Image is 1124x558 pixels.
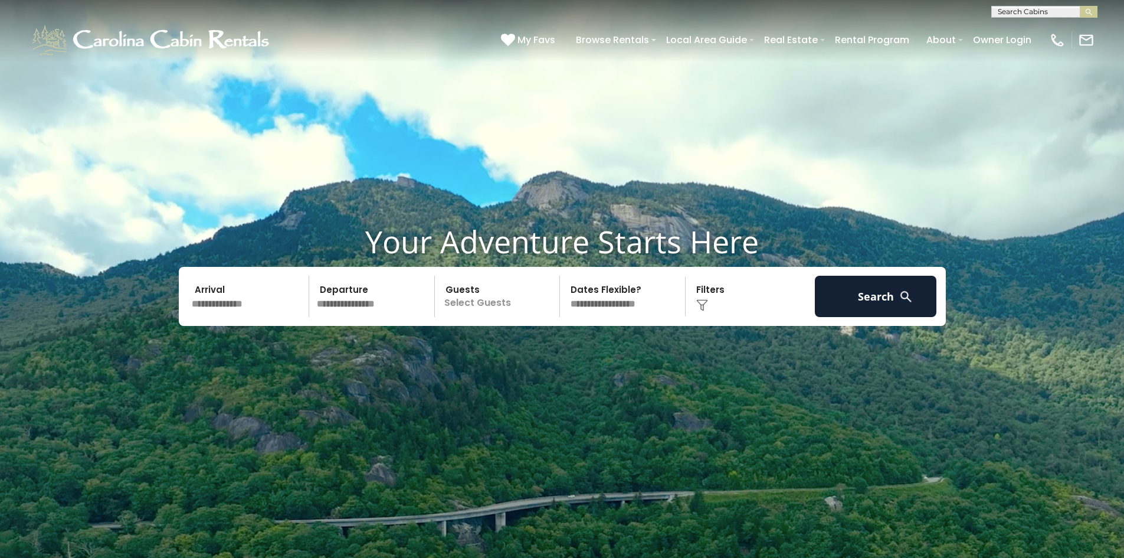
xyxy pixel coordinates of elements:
[758,30,824,50] a: Real Estate
[517,32,555,47] span: My Favs
[9,223,1115,260] h1: Your Adventure Starts Here
[501,32,558,48] a: My Favs
[829,30,915,50] a: Rental Program
[570,30,655,50] a: Browse Rentals
[696,299,708,311] img: filter--v1.png
[815,276,937,317] button: Search
[1049,32,1066,48] img: phone-regular-white.png
[920,30,962,50] a: About
[30,22,274,58] img: White-1-1-2.png
[660,30,753,50] a: Local Area Guide
[967,30,1037,50] a: Owner Login
[899,289,913,304] img: search-regular-white.png
[1078,32,1094,48] img: mail-regular-white.png
[438,276,560,317] p: Select Guests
